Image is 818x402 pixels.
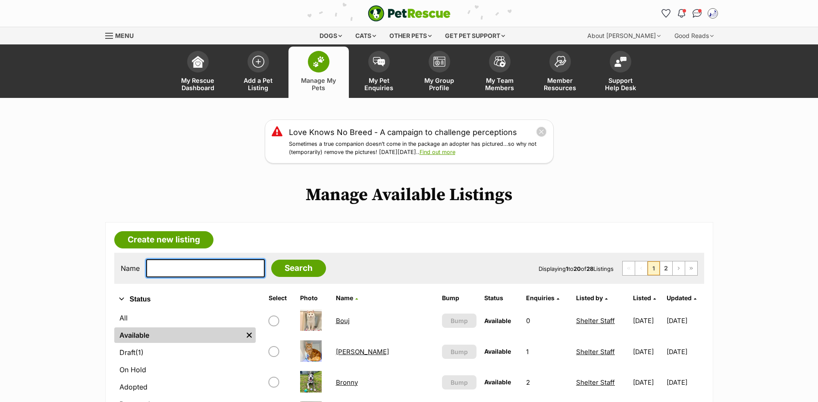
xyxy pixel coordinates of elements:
th: Photo [297,291,332,305]
td: [DATE] [667,367,703,397]
img: dashboard-icon-eb2f2d2d3e046f16d808141f083e7271f6b2e854fb5c12c21221c1fb7104beca.svg [192,56,204,68]
img: notifications-46538b983faf8c2785f20acdc204bb7945ddae34d4c08c2a6579f10ce5e182be.svg [678,9,685,18]
span: Listed [633,294,651,301]
img: team-members-icon-5396bd8760b3fe7c0b43da4ab00e1e3bb1a5d9ba89233759b79545d2d3fc5d0d.svg [494,56,506,67]
td: [DATE] [667,306,703,336]
a: Listed by [576,294,608,301]
a: Page 2 [660,261,672,275]
a: Menu [105,27,140,43]
div: Cats [349,27,382,44]
td: [DATE] [667,337,703,367]
span: Updated [667,294,692,301]
a: All [114,310,256,326]
span: Page 1 [648,261,660,275]
button: Bump [442,314,476,328]
div: Good Reads [668,27,720,44]
img: Shelter Staff profile pic [708,9,717,18]
a: Member Resources [530,47,590,98]
span: My Rescue Dashboard [179,77,217,91]
span: My Group Profile [420,77,459,91]
a: My Team Members [470,47,530,98]
span: Available [484,348,511,355]
span: Menu [115,32,134,39]
input: Search [271,260,326,277]
th: Status [481,291,522,305]
span: Available [484,317,511,324]
a: Support Help Desk [590,47,651,98]
span: Add a Pet Listing [239,77,278,91]
strong: 28 [586,265,593,272]
a: Conversations [690,6,704,20]
a: Create new listing [114,231,213,248]
strong: 1 [566,265,568,272]
span: Member Resources [541,77,580,91]
a: Available [114,327,243,343]
button: Status [114,294,256,305]
a: My Pet Enquiries [349,47,409,98]
a: My Group Profile [409,47,470,98]
td: [DATE] [630,367,666,397]
img: add-pet-listing-icon-0afa8454b4691262ce3f59096e99ab1cd57d4a30225e0717b998d2c9b9846f56.svg [252,56,264,68]
th: Bump [439,291,480,305]
span: Manage My Pets [299,77,338,91]
span: My Pet Enquiries [360,77,398,91]
a: Last page [685,261,697,275]
div: Other pets [383,27,438,44]
span: First page [623,261,635,275]
label: Name [121,264,140,272]
ul: Account quick links [659,6,720,20]
span: (1) [135,347,144,358]
span: Bump [451,316,468,325]
button: Bump [442,375,476,389]
a: My Rescue Dashboard [168,47,228,98]
a: Enquiries [526,294,559,301]
p: Sometimes a true companion doesn’t come in the package an adopter has pictured…so why not (tempor... [289,140,547,157]
a: Draft [114,345,256,360]
a: Add a Pet Listing [228,47,288,98]
button: Notifications [675,6,689,20]
img: chat-41dd97257d64d25036548639549fe6c8038ab92f7586957e7f3b1b290dea8141.svg [693,9,702,18]
a: Name [336,294,358,301]
span: Name [336,294,353,301]
a: Remove filter [243,327,256,343]
td: [DATE] [630,306,666,336]
a: Next page [673,261,685,275]
span: translation missing: en.admin.listings.index.attributes.enquiries [526,294,555,301]
img: logo-e224e6f780fb5917bec1dbf3a21bbac754714ae5b6737aabdf751b685950b380.svg [368,5,451,22]
td: 2 [523,367,572,397]
a: Manage My Pets [288,47,349,98]
a: Bronny [336,378,358,386]
td: 0 [523,306,572,336]
a: Love Knows No Breed - A campaign to challenge perceptions [289,126,517,138]
span: Listed by [576,294,603,301]
a: Favourites [659,6,673,20]
button: close [536,126,547,137]
img: member-resources-icon-8e73f808a243e03378d46382f2149f9095a855e16c252ad45f914b54edf8863c.svg [554,56,566,67]
a: Bouj [336,317,350,325]
span: Displaying to of Listings [539,265,614,272]
a: Listed [633,294,656,301]
a: Updated [667,294,696,301]
span: Support Help Desk [601,77,640,91]
a: Adopted [114,379,256,395]
div: Dogs [313,27,348,44]
span: My Team Members [480,77,519,91]
nav: Pagination [622,261,698,276]
span: Bump [451,378,468,387]
img: pet-enquiries-icon-7e3ad2cf08bfb03b45e93fb7055b45f3efa6380592205ae92323e6603595dc1f.svg [373,57,385,66]
img: group-profile-icon-3fa3cf56718a62981997c0bc7e787c4b2cf8bcc04b72c1350f741eb67cf2f40e.svg [433,57,445,67]
button: My account [706,6,720,20]
div: Get pet support [439,27,511,44]
img: help-desk-icon-fdf02630f3aa405de69fd3d07c3f3aa587a6932b1a1747fa1d2bba05be0121f9.svg [614,57,627,67]
span: Previous page [635,261,647,275]
a: Shelter Staff [576,317,615,325]
th: Select [265,291,296,305]
span: Bump [451,347,468,356]
span: Available [484,378,511,386]
a: On Hold [114,362,256,377]
a: PetRescue [368,5,451,22]
a: Shelter Staff [576,348,615,356]
td: [DATE] [630,337,666,367]
div: About [PERSON_NAME] [581,27,667,44]
button: Bump [442,345,476,359]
